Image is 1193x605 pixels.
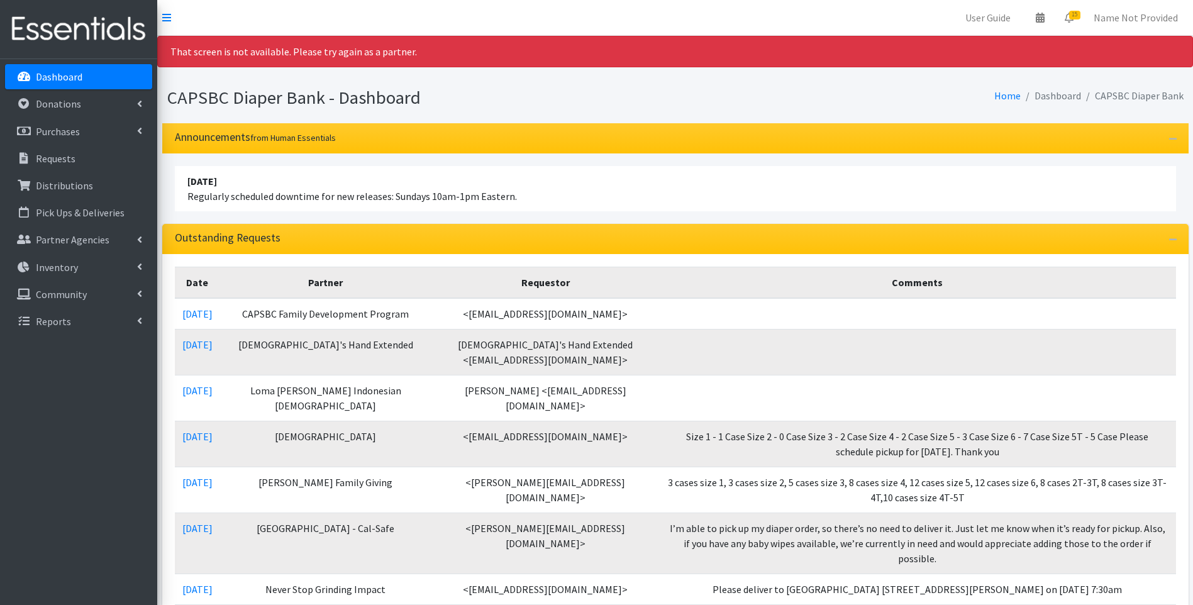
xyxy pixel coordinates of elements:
[36,261,78,274] p: Inventory
[36,70,82,83] p: Dashboard
[175,166,1176,211] li: Regularly scheduled downtime for new releases: Sundays 10am-1pm Eastern.
[175,267,220,298] th: Date
[220,267,432,298] th: Partner
[36,233,109,246] p: Partner Agencies
[659,467,1176,513] td: 3 cases size 1, 3 cases size 2, 5 cases size 3, 8 cases size 4, 12 cases size 5, 12 cases size 6,...
[36,152,75,165] p: Requests
[250,132,336,143] small: from Human Essentials
[36,125,80,138] p: Purchases
[659,513,1176,574] td: I’m able to pick up my diaper order, so there’s no need to deliver it. Just let me know when it’s...
[182,522,213,535] a: [DATE]
[5,8,152,50] img: HumanEssentials
[431,467,658,513] td: <[PERSON_NAME][EMAIL_ADDRESS][DOMAIN_NAME]>
[5,91,152,116] a: Donations
[220,329,432,375] td: [DEMOGRAPHIC_DATA]'s Hand Extended
[1084,5,1188,30] a: Name Not Provided
[182,338,213,351] a: [DATE]
[220,421,432,467] td: [DEMOGRAPHIC_DATA]
[5,255,152,280] a: Inventory
[187,175,217,187] strong: [DATE]
[994,89,1021,102] a: Home
[36,315,71,328] p: Reports
[5,64,152,89] a: Dashboard
[431,329,658,375] td: [DEMOGRAPHIC_DATA]'s Hand Extended <[EMAIL_ADDRESS][DOMAIN_NAME]>
[220,513,432,574] td: [GEOGRAPHIC_DATA] - Cal-Safe
[167,87,671,109] h1: CAPSBC Diaper Bank - Dashboard
[431,421,658,467] td: <[EMAIL_ADDRESS][DOMAIN_NAME]>
[955,5,1021,30] a: User Guide
[431,513,658,574] td: <[PERSON_NAME][EMAIL_ADDRESS][DOMAIN_NAME]>
[5,173,152,198] a: Distributions
[182,308,213,320] a: [DATE]
[659,421,1176,467] td: Size 1 - 1 Case Size 2 - 0 Case Size 3 - 2 Case Size 4 - 2 Case Size 5 - 3 Case Size 6 - 7 Case S...
[431,298,658,330] td: <[EMAIL_ADDRESS][DOMAIN_NAME]>
[5,146,152,171] a: Requests
[659,267,1176,298] th: Comments
[1055,5,1084,30] a: 15
[36,206,125,219] p: Pick Ups & Deliveries
[5,227,152,252] a: Partner Agencies
[175,231,280,245] h3: Outstanding Requests
[1021,87,1081,105] li: Dashboard
[431,267,658,298] th: Requestor
[1081,87,1184,105] li: CAPSBC Diaper Bank
[182,583,213,596] a: [DATE]
[36,288,87,301] p: Community
[5,119,152,144] a: Purchases
[220,467,432,513] td: [PERSON_NAME] Family Giving
[431,574,658,604] td: <[EMAIL_ADDRESS][DOMAIN_NAME]>
[175,131,336,144] h3: Announcements
[5,200,152,225] a: Pick Ups & Deliveries
[36,97,81,110] p: Donations
[157,36,1193,67] div: That screen is not available. Please try again as a partner.
[220,375,432,421] td: Loma [PERSON_NAME] Indonesian [DEMOGRAPHIC_DATA]
[182,476,213,489] a: [DATE]
[182,430,213,443] a: [DATE]
[36,179,93,192] p: Distributions
[5,309,152,334] a: Reports
[431,375,658,421] td: [PERSON_NAME] <[EMAIL_ADDRESS][DOMAIN_NAME]>
[220,298,432,330] td: CAPSBC Family Development Program
[5,282,152,307] a: Community
[182,384,213,397] a: [DATE]
[1069,11,1080,19] span: 15
[220,574,432,604] td: Never Stop Grinding Impact
[659,574,1176,604] td: Please deliver to [GEOGRAPHIC_DATA] [STREET_ADDRESS][PERSON_NAME] on [DATE] 7:30am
